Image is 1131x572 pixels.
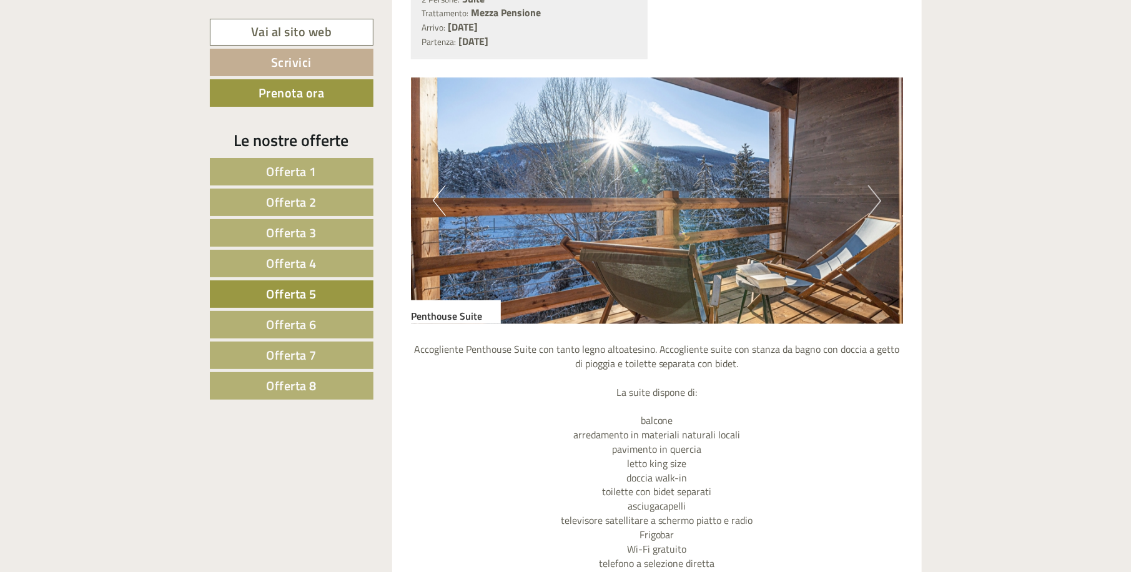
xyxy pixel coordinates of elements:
[266,254,317,273] span: Offerta 4
[422,36,456,48] small: Partenza:
[471,5,541,20] b: Mezza Pensione
[266,315,317,334] span: Offerta 6
[266,192,317,212] span: Offerta 2
[210,129,373,152] div: Le nostre offerte
[868,185,881,217] button: Next
[411,300,501,324] div: Penthouse Suite
[448,19,478,34] b: [DATE]
[433,185,446,217] button: Previous
[210,49,373,76] a: Scrivici
[458,34,488,49] b: [DATE]
[266,162,317,181] span: Offerta 1
[266,376,317,395] span: Offerta 8
[422,21,445,34] small: Arrivo:
[266,284,317,303] span: Offerta 5
[411,78,903,324] img: image
[210,79,373,107] a: Prenota ora
[266,345,317,365] span: Offerta 7
[422,7,468,19] small: Trattamento:
[266,223,317,242] span: Offerta 3
[210,19,373,46] a: Vai al sito web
